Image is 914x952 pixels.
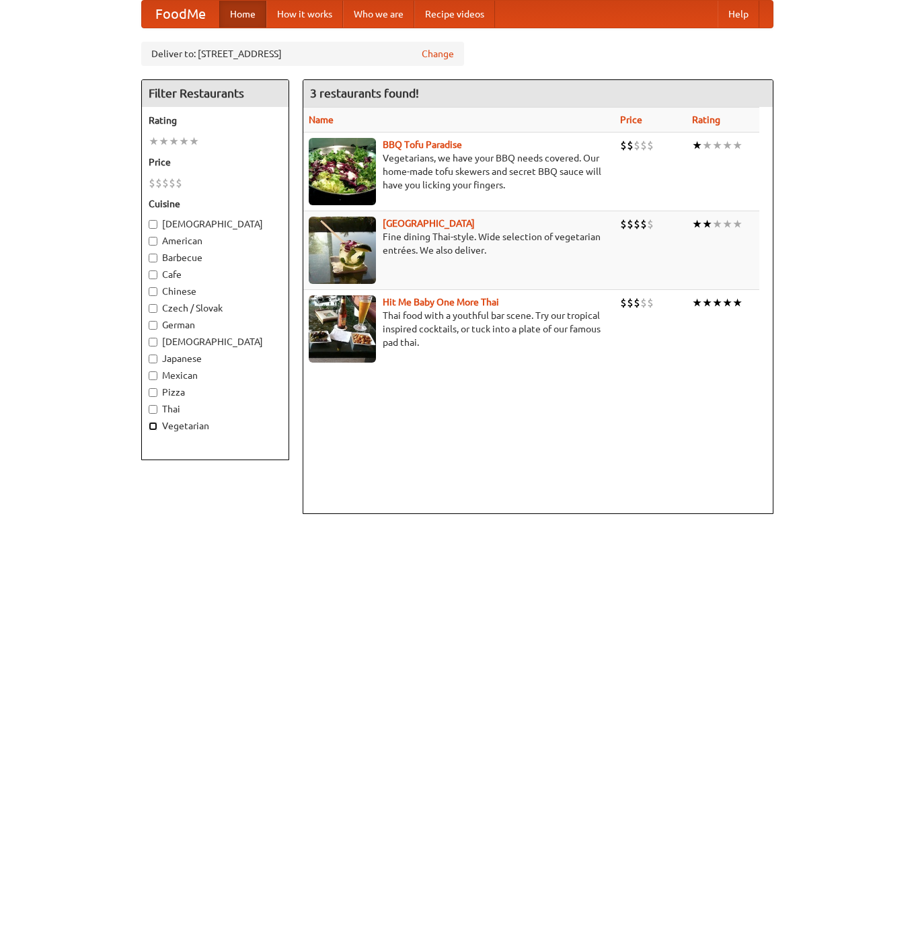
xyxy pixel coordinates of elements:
[169,134,179,149] li: ★
[692,138,702,153] li: ★
[149,285,282,298] label: Chinese
[640,138,647,153] li: $
[149,355,157,363] input: Japanese
[179,134,189,149] li: ★
[309,138,376,205] img: tofuparadise.jpg
[142,1,219,28] a: FoodMe
[149,386,282,399] label: Pizza
[712,138,722,153] li: ★
[702,138,712,153] li: ★
[383,139,462,150] a: BBQ Tofu Paradise
[640,217,647,231] li: $
[647,138,654,153] li: $
[142,80,289,107] h4: Filter Restaurants
[149,237,157,246] input: American
[732,138,742,153] li: ★
[149,352,282,365] label: Japanese
[383,218,475,229] a: [GEOGRAPHIC_DATA]
[702,217,712,231] li: ★
[149,155,282,169] h5: Price
[627,217,634,231] li: $
[627,295,634,310] li: $
[712,295,722,310] li: ★
[149,405,157,414] input: Thai
[149,251,282,264] label: Barbecue
[634,295,640,310] li: $
[219,1,266,28] a: Home
[309,217,376,284] img: satay.jpg
[647,217,654,231] li: $
[149,254,157,262] input: Barbecue
[620,295,627,310] li: $
[702,295,712,310] li: ★
[169,176,176,190] li: $
[149,197,282,211] h5: Cuisine
[692,295,702,310] li: ★
[155,176,162,190] li: $
[383,297,499,307] a: Hit Me Baby One More Thai
[309,230,610,257] p: Fine dining Thai-style. Wide selection of vegetarian entrées. We also deliver.
[309,151,610,192] p: Vegetarians, we have your BBQ needs covered. Our home-made tofu skewers and secret BBQ sauce will...
[149,369,282,382] label: Mexican
[149,270,157,279] input: Cafe
[149,217,282,231] label: [DEMOGRAPHIC_DATA]
[159,134,169,149] li: ★
[620,114,642,125] a: Price
[620,217,627,231] li: $
[310,87,419,100] ng-pluralize: 3 restaurants found!
[732,217,742,231] li: ★
[149,220,157,229] input: [DEMOGRAPHIC_DATA]
[309,114,334,125] a: Name
[732,295,742,310] li: ★
[343,1,414,28] a: Who we are
[149,287,157,296] input: Chinese
[634,217,640,231] li: $
[149,335,282,349] label: [DEMOGRAPHIC_DATA]
[149,338,157,346] input: [DEMOGRAPHIC_DATA]
[162,176,169,190] li: $
[189,134,199,149] li: ★
[149,419,282,433] label: Vegetarian
[722,138,732,153] li: ★
[149,176,155,190] li: $
[309,295,376,363] img: babythai.jpg
[692,217,702,231] li: ★
[309,309,610,349] p: Thai food with a youthful bar scene. Try our tropical inspired cocktails, or tuck into a plate of...
[149,304,157,313] input: Czech / Slovak
[149,234,282,248] label: American
[722,295,732,310] li: ★
[718,1,759,28] a: Help
[422,47,454,61] a: Change
[634,138,640,153] li: $
[647,295,654,310] li: $
[640,295,647,310] li: $
[266,1,343,28] a: How it works
[620,138,627,153] li: $
[149,388,157,397] input: Pizza
[176,176,182,190] li: $
[149,321,157,330] input: German
[149,114,282,127] h5: Rating
[149,301,282,315] label: Czech / Slovak
[722,217,732,231] li: ★
[627,138,634,153] li: $
[149,422,157,431] input: Vegetarian
[414,1,495,28] a: Recipe videos
[149,318,282,332] label: German
[149,371,157,380] input: Mexican
[692,114,720,125] a: Rating
[149,402,282,416] label: Thai
[149,268,282,281] label: Cafe
[712,217,722,231] li: ★
[141,42,464,66] div: Deliver to: [STREET_ADDRESS]
[149,134,159,149] li: ★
